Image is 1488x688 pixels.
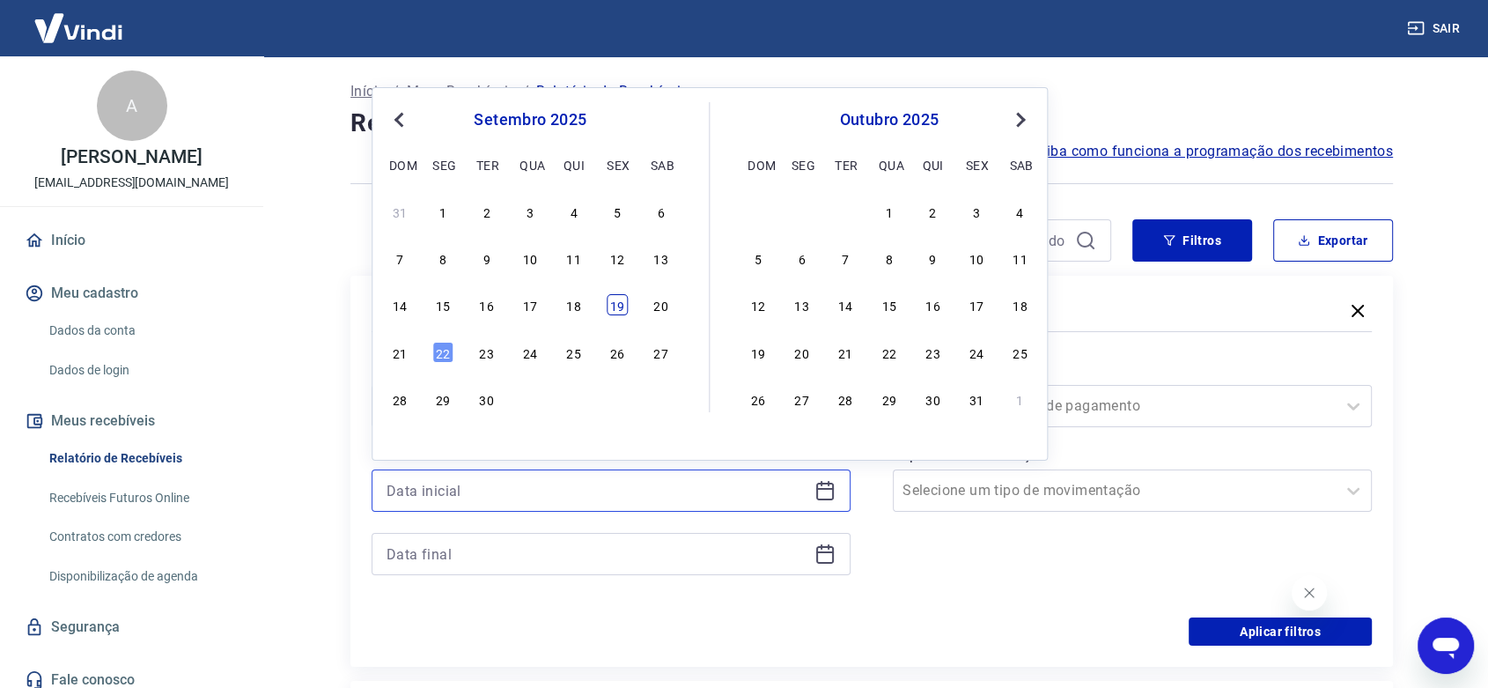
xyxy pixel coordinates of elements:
[432,201,453,222] div: Choose segunda-feira, 1 de setembro de 2025
[519,248,541,269] div: Choose quarta-feira, 10 de setembro de 2025
[748,342,769,363] div: Choose domingo, 19 de outubro de 2025
[922,248,943,269] div: Choose quinta-feira, 9 de outubro de 2025
[1189,618,1372,646] button: Aplicar filtros
[745,198,1033,411] div: month 2025-10
[21,221,242,260] a: Início
[792,388,813,410] div: Choose segunda-feira, 27 de outubro de 2025
[564,388,585,410] div: Choose quinta-feira, 2 de outubro de 2025
[792,248,813,269] div: Choose segunda-feira, 6 de outubro de 2025
[745,109,1033,130] div: outubro 2025
[966,294,987,315] div: Choose sexta-feira, 17 de outubro de 2025
[607,294,628,315] div: Choose sexta-feira, 19 de setembro de 2025
[350,81,386,102] a: Início
[792,294,813,315] div: Choose segunda-feira, 13 de outubro de 2025
[564,154,585,175] div: qui
[607,248,628,269] div: Choose sexta-feira, 12 de setembro de 2025
[966,248,987,269] div: Choose sexta-feira, 10 de outubro de 2025
[1010,388,1031,410] div: Choose sábado, 1 de novembro de 2025
[1273,219,1393,262] button: Exportar
[748,294,769,315] div: Choose domingo, 12 de outubro de 2025
[607,342,628,363] div: Choose sexta-feira, 26 de setembro de 2025
[432,294,453,315] div: Choose segunda-feira, 15 de setembro de 2025
[1029,141,1393,162] span: Saiba como funciona a programação dos recebimentos
[651,248,672,269] div: Choose sábado, 13 de setembro de 2025
[432,342,453,363] div: Choose segunda-feira, 22 de setembro de 2025
[922,154,943,175] div: qui
[966,201,987,222] div: Choose sexta-feira, 3 de outubro de 2025
[42,559,242,595] a: Disponibilização de agenda
[519,342,541,363] div: Choose quarta-feira, 24 de setembro de 2025
[748,201,769,222] div: Choose domingo, 28 de setembro de 2025
[97,70,167,141] div: A
[748,248,769,269] div: Choose domingo, 5 de outubro de 2025
[476,388,497,410] div: Choose terça-feira, 30 de setembro de 2025
[432,388,453,410] div: Choose segunda-feira, 29 de setembro de 2025
[792,201,813,222] div: Choose segunda-feira, 29 de setembro de 2025
[476,248,497,269] div: Choose terça-feira, 9 de setembro de 2025
[922,294,943,315] div: Choose quinta-feira, 16 de outubro de 2025
[387,198,674,411] div: month 2025-09
[564,248,585,269] div: Choose quinta-feira, 11 de setembro de 2025
[389,342,410,363] div: Choose domingo, 21 de setembro de 2025
[1010,248,1031,269] div: Choose sábado, 11 de outubro de 2025
[922,388,943,410] div: Choose quinta-feira, 30 de outubro de 2025
[564,294,585,315] div: Choose quinta-feira, 18 de setembro de 2025
[536,81,688,102] p: Relatório de Recebíveis
[523,81,529,102] p: /
[896,360,1368,381] label: Forma de Pagamento
[896,445,1368,466] label: Tipo de Movimentação
[922,342,943,363] div: Choose quinta-feira, 23 de outubro de 2025
[519,154,541,175] div: qua
[1132,219,1252,262] button: Filtros
[42,313,242,349] a: Dados da conta
[792,154,813,175] div: seg
[389,388,410,410] div: Choose domingo, 28 de setembro de 2025
[11,12,148,26] span: Olá! Precisa de ajuda?
[651,154,672,175] div: sab
[519,388,541,410] div: Choose quarta-feira, 1 de outubro de 2025
[835,388,856,410] div: Choose terça-feira, 28 de outubro de 2025
[607,388,628,410] div: Choose sexta-feira, 3 de outubro de 2025
[387,109,674,130] div: setembro 2025
[1418,618,1474,674] iframe: Botão para abrir a janela de mensagens
[389,294,410,315] div: Choose domingo, 14 de setembro de 2025
[879,294,900,315] div: Choose quarta-feira, 15 de outubro de 2025
[21,608,242,647] a: Segurança
[61,148,202,166] p: [PERSON_NAME]
[42,480,242,516] a: Recebíveis Futuros Online
[34,174,229,192] p: [EMAIL_ADDRESS][DOMAIN_NAME]
[519,294,541,315] div: Choose quarta-feira, 17 de setembro de 2025
[1010,201,1031,222] div: Choose sábado, 4 de outubro de 2025
[879,388,900,410] div: Choose quarta-feira, 29 de outubro de 2025
[651,388,672,410] div: Choose sábado, 4 de outubro de 2025
[476,294,497,315] div: Choose terça-feira, 16 de setembro de 2025
[835,248,856,269] div: Choose terça-feira, 7 de outubro de 2025
[42,440,242,477] a: Relatório de Recebíveis
[476,154,497,175] div: ter
[607,201,628,222] div: Choose sexta-feira, 5 de setembro de 2025
[1010,109,1031,130] button: Next Month
[879,248,900,269] div: Choose quarta-feira, 8 de outubro de 2025
[792,342,813,363] div: Choose segunda-feira, 20 de outubro de 2025
[835,201,856,222] div: Choose terça-feira, 30 de setembro de 2025
[879,342,900,363] div: Choose quarta-feira, 22 de outubro de 2025
[388,109,409,130] button: Previous Month
[651,294,672,315] div: Choose sábado, 20 de setembro de 2025
[407,81,516,102] p: Meus Recebíveis
[651,201,672,222] div: Choose sábado, 6 de setembro de 2025
[21,274,242,313] button: Meu cadastro
[387,541,807,567] input: Data final
[922,201,943,222] div: Choose quinta-feira, 2 de outubro de 2025
[748,154,769,175] div: dom
[1010,294,1031,315] div: Choose sábado, 18 de outubro de 2025
[1292,575,1327,610] iframe: Fechar mensagem
[1403,12,1467,45] button: Sair
[476,342,497,363] div: Choose terça-feira, 23 de setembro de 2025
[879,201,900,222] div: Choose quarta-feira, 1 de outubro de 2025
[21,402,242,440] button: Meus recebíveis
[835,294,856,315] div: Choose terça-feira, 14 de outubro de 2025
[42,519,242,555] a: Contratos com credores
[42,352,242,388] a: Dados de login
[432,154,453,175] div: seg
